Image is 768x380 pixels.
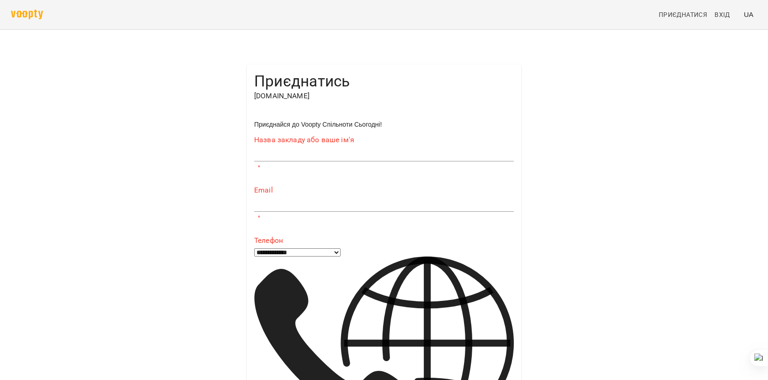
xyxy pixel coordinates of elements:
select: Phone number country [254,248,341,257]
p: [DOMAIN_NAME] [254,91,514,102]
a: Приєднатися [655,6,711,23]
span: Вхід [715,9,730,20]
h4: Приєднатись [254,72,514,91]
span: Приєднатися [659,9,707,20]
button: UA [740,6,757,23]
label: Телефон [254,237,514,244]
label: Email [254,187,514,194]
img: voopty.png [11,10,43,19]
a: Вхід [711,6,740,23]
label: Назва закладу або ваше ім'я [254,136,514,144]
span: UA [744,10,753,19]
